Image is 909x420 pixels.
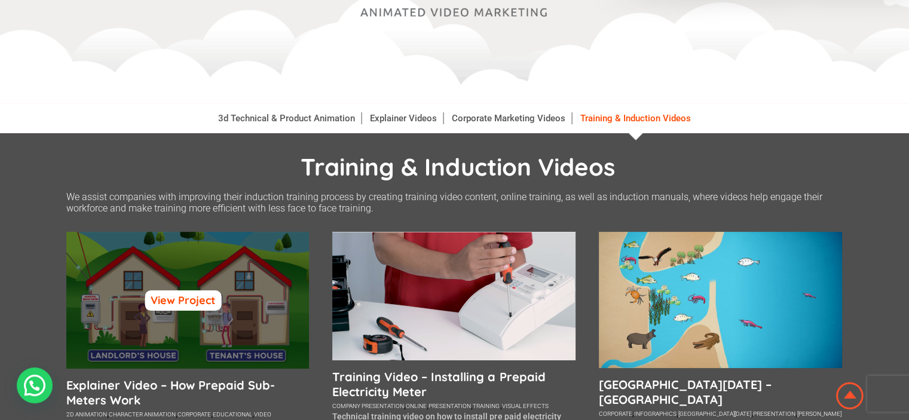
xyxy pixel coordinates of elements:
a: online [406,403,427,409]
a: Corporate Marketing Videos [446,112,572,124]
a: training [473,403,500,409]
a: company presentation [332,403,404,409]
a: educational [213,411,252,418]
a: View Project [145,290,221,311]
a: corporate [599,410,632,417]
a: presentation [753,410,795,417]
h1: Training & Induction Videos [72,152,843,182]
img: Animation Studio South Africa [834,380,866,412]
a: 3d Technical & Product Animation [212,112,362,124]
a: Training & Induction Videos [574,112,697,124]
a: corporate [177,411,211,418]
a: visual effects [501,403,548,409]
a: Explainer Video – How Prepaid Sub-Meters Work [66,378,310,407]
a: [GEOGRAPHIC_DATA][DATE] [678,410,751,417]
a: 2d animation [66,411,107,418]
p: We assist companies with improving their induction training process by creating training video co... [66,191,843,214]
a: [GEOGRAPHIC_DATA][DATE] – [GEOGRAPHIC_DATA] [599,377,842,407]
a: Explainer Videos [364,112,443,124]
a: infographics [634,410,677,417]
a: presentation [429,403,471,409]
div: , , , , [332,399,576,410]
a: character animation [109,411,176,418]
a: Training Video – Installing a Prepaid Electricity Meter [332,369,576,399]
